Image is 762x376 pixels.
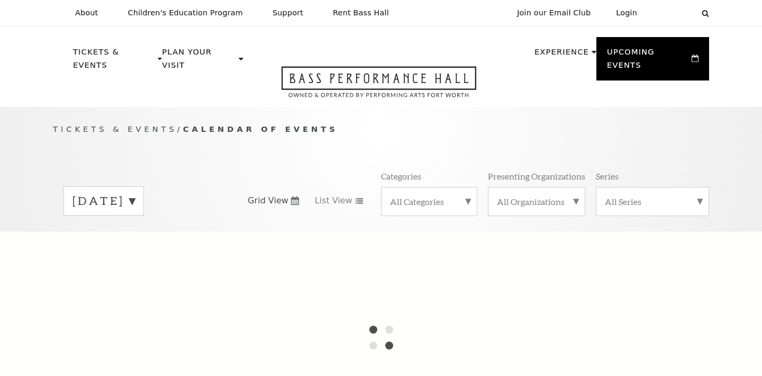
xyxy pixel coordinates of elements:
select: Select: [654,8,692,18]
p: Children's Education Program [128,8,243,17]
span: Grid View [248,195,288,207]
p: Tickets & Events [73,46,155,78]
p: Presenting Organizations [488,171,585,182]
p: Series [596,171,619,182]
label: All Categories [390,196,468,207]
p: About [75,8,98,17]
span: Tickets & Events [53,124,177,133]
p: Support [273,8,303,17]
span: List View [315,195,352,207]
span: Calendar of Events [183,124,338,133]
p: Upcoming Events [607,46,689,78]
p: Experience [534,46,589,65]
p: Rent Bass Hall [333,8,389,17]
p: Plan Your Visit [162,46,236,78]
label: [DATE] [72,193,135,209]
label: All Organizations [497,196,576,207]
p: Categories [381,171,421,182]
label: All Series [605,196,700,207]
p: / [53,123,709,136]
